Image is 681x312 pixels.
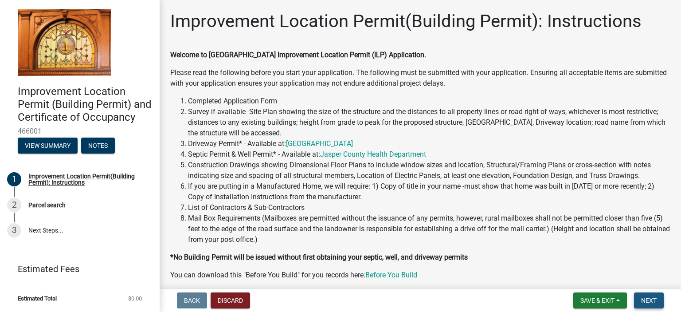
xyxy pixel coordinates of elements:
li: Driveway Permit* - Available at: [188,138,670,149]
img: Jasper County, Indiana [18,9,111,76]
li: Completed Application Form [188,96,670,107]
li: If you are putting in a Manufactured Home, we will require: 1) Copy of title in your name -must s... [188,181,670,202]
li: Construction Drawings showing Dimensional Floor Plans to include window sizes and location, Struc... [188,160,670,181]
div: 3 [7,223,21,237]
button: View Summary [18,138,78,154]
p: Please read the following before you start your application. The following must be submitted with... [170,67,670,89]
wm-modal-confirm: Summary [18,143,78,150]
button: Notes [81,138,115,154]
span: Back [184,297,200,304]
li: Survey if available -Site Plan showing the size of the structure and the distances to all propert... [188,107,670,138]
h1: Improvement Location Permit(Building Permit): Instructions [170,11,642,32]
wm-modal-confirm: Notes [81,143,115,150]
div: 1 [7,172,21,186]
div: 2 [7,198,21,212]
a: Before You Build [365,271,417,279]
h4: Improvement Location Permit (Building Permit) and Certificate of Occupancy [18,85,153,123]
a: [GEOGRAPHIC_DATA] [286,139,353,148]
div: Parcel search [28,202,66,208]
a: Jasper County Health Department [320,150,426,158]
div: Improvement Location Permit(Building Permit): Instructions [28,173,145,186]
span: Save & Exit [580,297,614,304]
span: $0.00 [128,296,142,301]
li: Mail Box Requirements (Mailboxes are permitted without the issuance of any permits, however, rura... [188,213,670,245]
strong: Welcome to [GEOGRAPHIC_DATA] Improvement Location Permit (ILP) Application. [170,51,426,59]
li: List of Contractors & Sub-Contractors [188,202,670,213]
strong: *No Building Permit will be issued without first obtaining your septic, well, and driveway permits [170,253,468,261]
button: Back [177,292,207,308]
button: Save & Exit [573,292,627,308]
a: Estimated Fees [7,260,145,278]
button: Next [634,292,664,308]
li: Septic Permit & Well Permit* - Available at: [188,149,670,160]
p: You can download this "Before You Build" for you records here: [170,270,670,280]
span: 466001 [18,127,142,135]
span: Next [641,297,657,304]
button: Discard [211,292,250,308]
span: Estimated Total [18,296,57,301]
